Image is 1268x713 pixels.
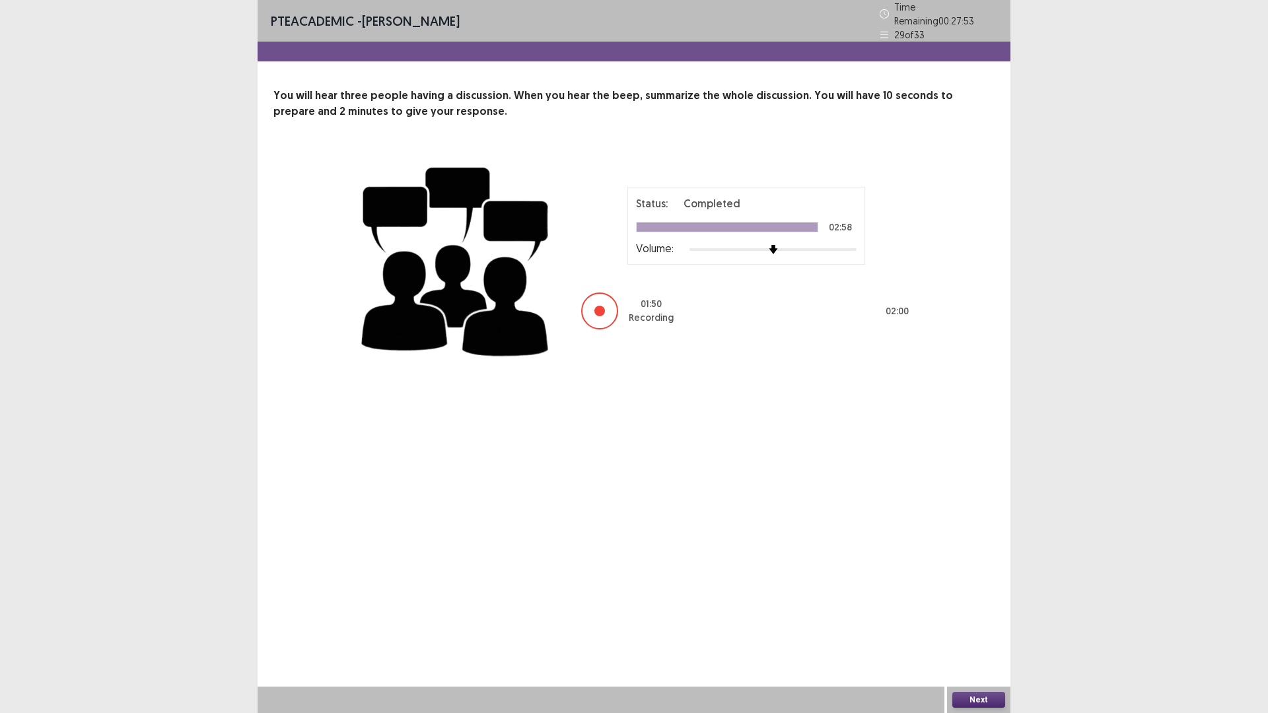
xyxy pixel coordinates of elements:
p: Recording [629,311,674,325]
p: - [PERSON_NAME] [271,11,460,31]
p: 01 : 50 [641,297,662,311]
p: You will hear three people having a discussion. When you hear the beep, summarize the whole discu... [273,88,995,119]
p: Status: [636,195,668,211]
p: 29 of 33 [894,28,925,42]
p: Completed [684,195,740,211]
p: 02 : 00 [886,304,909,318]
span: PTE academic [271,13,354,29]
p: Volume: [636,240,674,256]
img: group-discussion [357,151,555,367]
button: Next [952,692,1005,708]
img: arrow-thumb [769,245,778,254]
p: 02:58 [829,222,852,232]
